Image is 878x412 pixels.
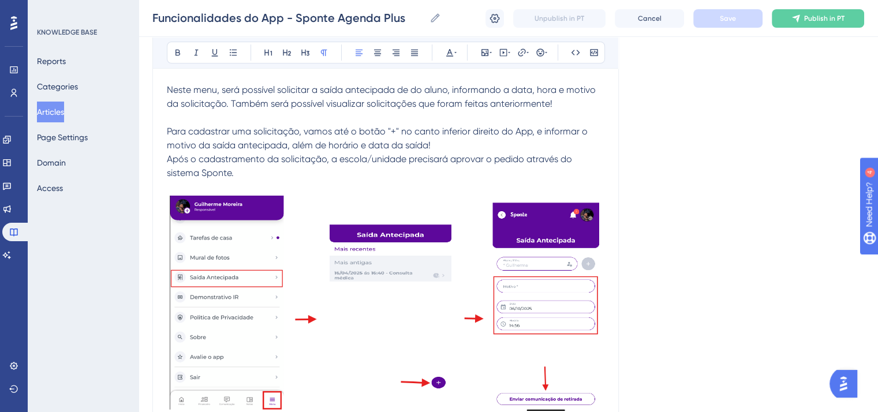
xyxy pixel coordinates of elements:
[615,9,684,28] button: Cancel
[167,126,590,151] span: Para cadastrar uma solicitação, vamos até o botão "+" no canto inferior direito do App, e informa...
[37,127,88,148] button: Page Settings
[80,6,84,15] div: 4
[37,51,66,72] button: Reports
[513,9,606,28] button: Unpublish in PT
[37,102,64,122] button: Articles
[27,3,72,17] span: Need Help?
[167,153,574,178] span: Após o cadastramento da solicitação, a escola/unidade precisará aprovar o pedido através do siste...
[830,366,864,401] iframe: UserGuiding AI Assistant Launcher
[152,10,425,26] input: Article Name
[37,178,63,198] button: Access
[693,9,763,28] button: Save
[535,14,584,23] span: Unpublish in PT
[638,14,662,23] span: Cancel
[37,76,78,97] button: Categories
[804,14,845,23] span: Publish in PT
[720,14,736,23] span: Save
[772,9,864,28] button: Publish in PT
[37,28,97,37] div: KNOWLEDGE BASE
[37,152,66,173] button: Domain
[167,84,598,109] span: Neste menu, será possível solicitar a saída antecipada de do aluno, informando a data, hora e mot...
